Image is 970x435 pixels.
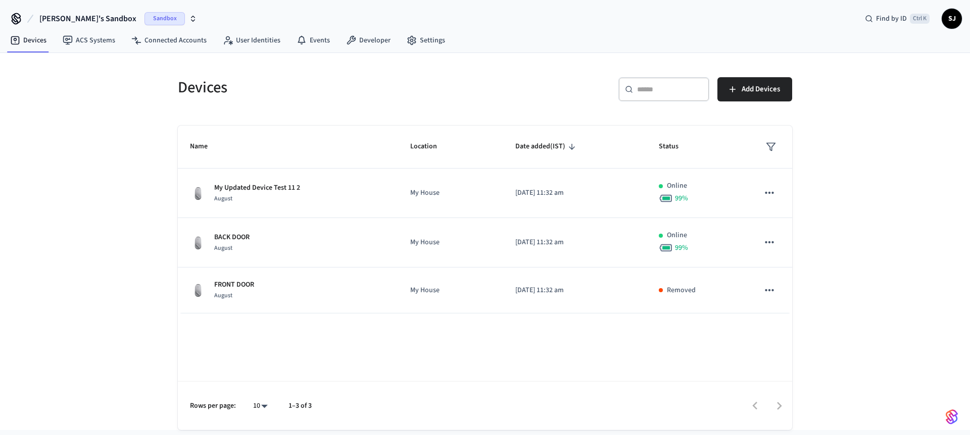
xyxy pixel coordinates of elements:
[515,237,635,248] p: [DATE] 11:32 am
[943,10,961,28] span: SJ
[946,409,958,425] img: SeamLogoGradient.69752ec5.svg
[214,232,250,243] p: BACK DOOR
[190,139,221,154] span: Name
[857,10,938,28] div: Find by IDCtrl K
[515,139,578,154] span: Date added(IST)
[876,14,907,24] span: Find by ID
[123,31,215,49] a: Connected Accounts
[399,31,453,49] a: Settings
[410,285,491,296] p: My House
[667,230,687,241] p: Online
[667,285,696,296] p: Removed
[248,399,272,413] div: 10
[214,280,254,290] p: FRONT DOOR
[190,235,206,251] img: August Wifi Smart Lock 3rd Gen, Silver, Front
[39,13,136,25] span: [PERSON_NAME]'s Sandbox
[515,285,635,296] p: [DATE] 11:32 am
[178,77,479,98] h5: Devices
[742,83,780,96] span: Add Devices
[675,193,688,203] span: 99 %
[659,139,692,154] span: Status
[410,139,450,154] span: Location
[214,194,232,203] span: August
[675,243,688,253] span: 99 %
[338,31,399,49] a: Developer
[910,14,930,24] span: Ctrl K
[55,31,123,49] a: ACS Systems
[190,401,236,411] p: Rows per page:
[410,188,491,198] p: My House
[410,237,491,248] p: My House
[214,291,232,300] span: August
[2,31,55,49] a: Devices
[178,126,792,313] table: sticky table
[667,181,687,191] p: Online
[717,77,792,101] button: Add Devices
[214,244,232,252] span: August
[288,401,312,411] p: 1–3 of 3
[515,188,635,198] p: [DATE] 11:32 am
[190,282,206,298] img: August Wifi Smart Lock 3rd Gen, Silver, Front
[190,185,206,201] img: August Wifi Smart Lock 3rd Gen, Silver, Front
[942,9,962,29] button: SJ
[288,31,338,49] a: Events
[215,31,288,49] a: User Identities
[144,12,185,25] span: Sandbox
[214,183,300,193] p: My Updated Device Test 11 2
